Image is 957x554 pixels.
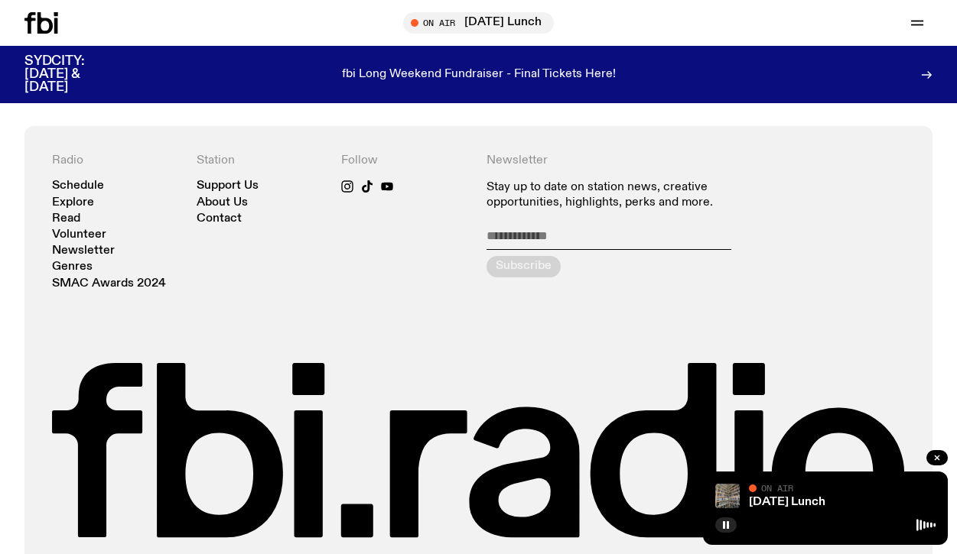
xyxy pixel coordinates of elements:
a: Explore [52,197,94,209]
h4: Follow [341,154,470,168]
a: SMAC Awards 2024 [52,278,166,290]
a: Contact [197,213,242,225]
a: Read [52,213,80,225]
a: Volunteer [52,229,106,241]
a: Genres [52,261,93,273]
a: [DATE] Lunch [749,496,825,508]
a: Schedule [52,180,104,192]
h4: Station [197,154,326,168]
p: fbi Long Weekend Fundraiser - Final Tickets Here! [342,68,616,82]
a: Newsletter [52,245,115,257]
button: On Air[DATE] Lunch [403,12,554,34]
h3: SYDCITY: [DATE] & [DATE] [24,55,122,94]
a: Support Us [197,180,259,192]
a: About Us [197,197,248,209]
span: On Air [761,483,793,493]
p: Stay up to date on station news, creative opportunities, highlights, perks and more. [487,180,760,209]
h4: Radio [52,154,181,168]
button: Subscribe [487,256,561,277]
img: A corner shot of the fbi music library [715,484,740,508]
h4: Newsletter [487,154,760,168]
